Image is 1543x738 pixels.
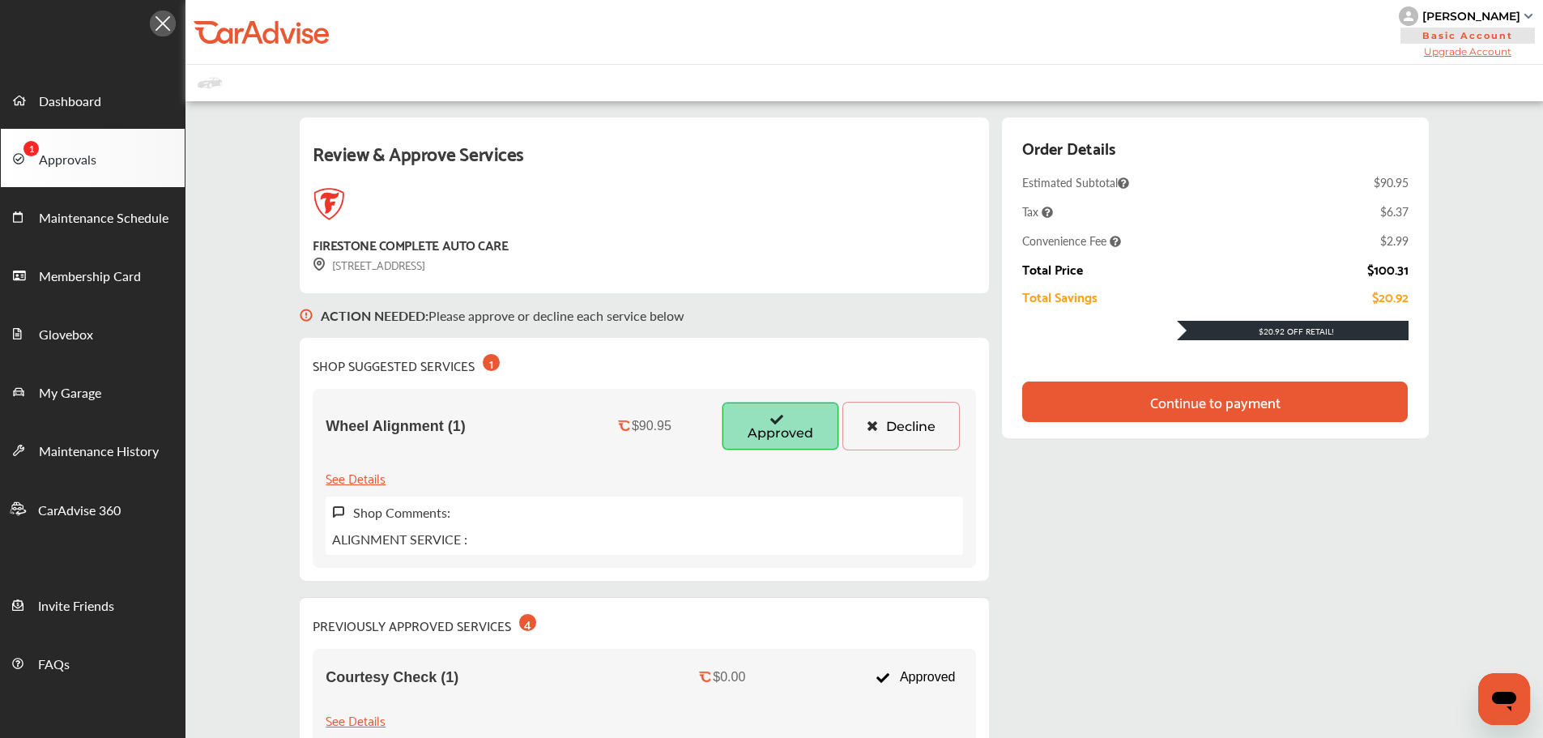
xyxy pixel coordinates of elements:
div: $100.31 [1367,262,1409,276]
a: Maintenance History [1,420,185,479]
img: Icon.5fd9dcc7.svg [150,11,176,36]
span: Courtesy Check (1) [326,669,458,686]
div: See Details [326,709,386,731]
a: My Garage [1,362,185,420]
label: Shop Comments: [353,503,450,522]
b: ACTION NEEDED : [321,306,428,325]
iframe: Button to launch messaging window [1478,673,1530,725]
div: Total Savings [1022,289,1098,304]
div: [PERSON_NAME] [1422,9,1520,23]
span: Maintenance History [39,442,159,463]
a: Dashboard [1,70,185,129]
img: placeholder_car.fcab19be.svg [198,73,222,93]
span: Upgrade Account [1399,45,1537,58]
img: svg+xml;base64,PHN2ZyB3aWR0aD0iMTYiIGhlaWdodD0iMTciIHZpZXdCb3g9IjAgMCAxNiAxNyIgZmlsbD0ibm9uZSIgeG... [313,258,326,271]
div: 4 [519,614,536,631]
div: $0.00 [713,670,745,685]
a: Maintenance Schedule [1,187,185,245]
div: SHOP SUGGESTED SERVICES [313,351,500,376]
span: Membership Card [39,267,141,288]
div: FIRESTONE COMPLETE AUTO CARE [313,233,508,255]
span: Tax [1022,203,1053,220]
span: CarAdvise 360 [38,501,121,522]
div: Review & Approve Services [313,137,976,188]
button: Approved [722,402,839,450]
div: Approved [867,662,963,693]
div: $2.99 [1380,232,1409,249]
div: PREVIOUSLY APPROVED SERVICES [313,611,536,636]
p: Please approve or decline each service below [321,306,684,325]
div: $90.95 [632,419,671,433]
span: Wheel Alignment (1) [326,418,465,435]
span: Basic Account [1400,28,1535,44]
img: svg+xml;base64,PHN2ZyB3aWR0aD0iMTYiIGhlaWdodD0iMTciIHZpZXdCb3g9IjAgMCAxNiAxNyIgZmlsbD0ibm9uZSIgeG... [300,293,313,338]
img: knH8PDtVvWoAbQRylUukY18CTiRevjo20fAtgn5MLBQj4uumYvk2MzTtcAIzfGAtb1XOLVMAvhLuqoNAbL4reqehy0jehNKdM... [1399,6,1418,26]
div: $20.92 Off Retail! [1177,326,1409,337]
span: Glovebox [39,325,93,346]
a: Glovebox [1,304,185,362]
a: Membership Card [1,245,185,304]
img: svg+xml;base64,PHN2ZyB3aWR0aD0iMTYiIGhlaWdodD0iMTciIHZpZXdCb3g9IjAgMCAxNiAxNyIgZmlsbD0ibm9uZSIgeG... [332,506,345,519]
div: $90.95 [1374,174,1409,190]
span: Dashboard [39,92,101,113]
img: logo-firestone.png [313,188,345,220]
span: Estimated Subtotal [1022,174,1129,190]
div: [STREET_ADDRESS] [313,255,425,274]
div: See Details [326,467,386,488]
div: $20.92 [1372,289,1409,304]
div: Total Price [1022,262,1083,276]
div: Continue to payment [1150,394,1281,410]
span: My Garage [39,383,101,404]
button: Decline [842,402,960,450]
p: ALIGNMENT SERVICE : [332,530,467,548]
span: Maintenance Schedule [39,208,168,229]
div: $6.37 [1380,203,1409,220]
div: 1 [483,354,500,371]
span: Approvals [39,150,96,171]
img: sCxJUJ+qAmfqhQGDUl18vwLg4ZYJ6CxN7XmbOMBAAAAAElFTkSuQmCC [1524,14,1532,19]
div: Order Details [1022,134,1115,161]
span: FAQs [38,655,70,676]
span: Invite Friends [38,596,114,617]
a: Approvals [1,129,185,187]
span: Convenience Fee [1022,232,1121,249]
